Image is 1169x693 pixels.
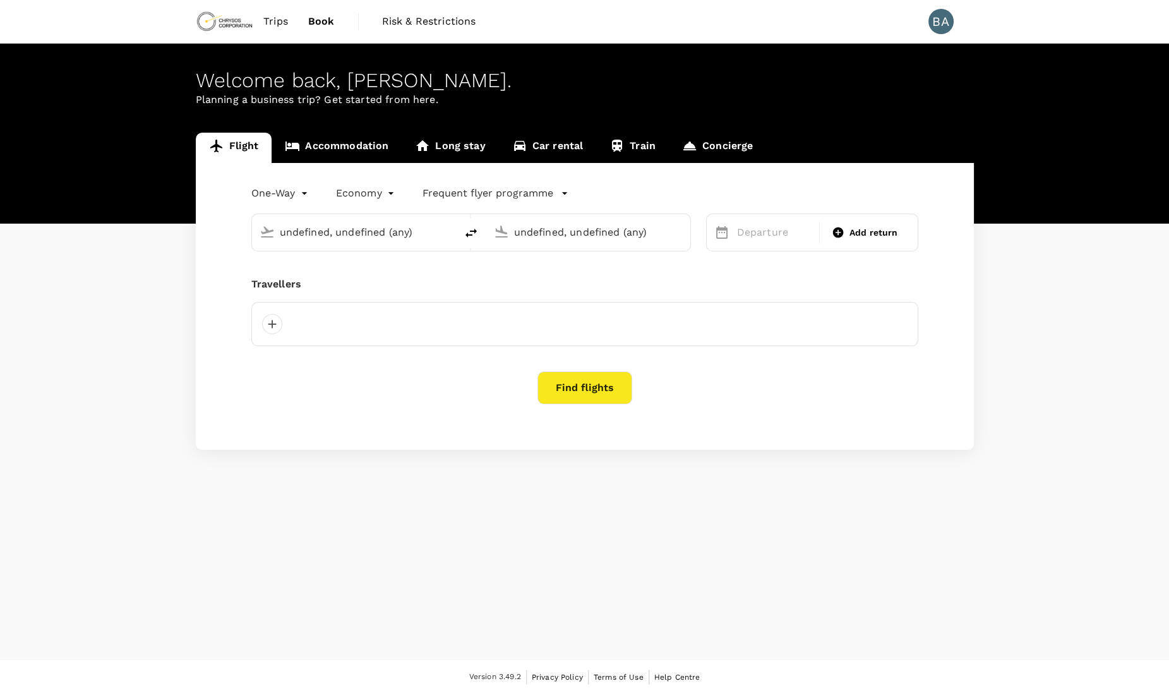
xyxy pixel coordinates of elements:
button: delete [456,218,486,248]
div: Travellers [251,277,918,292]
p: Frequent flyer programme [423,186,553,201]
span: Add return [849,226,898,239]
span: Version 3.49.2 [469,671,521,684]
p: Planning a business trip? Get started from here. [196,92,974,107]
input: Going to [514,222,664,242]
a: Terms of Use [594,670,644,684]
a: Help Centre [654,670,700,684]
span: Book [308,14,335,29]
div: One-Way [251,183,311,203]
span: Help Centre [654,673,700,682]
span: Trips [263,14,288,29]
a: Long stay [402,133,498,163]
span: Privacy Policy [532,673,583,682]
a: Train [596,133,669,163]
a: Flight [196,133,272,163]
span: Terms of Use [594,673,644,682]
p: Departure [737,225,812,240]
a: Privacy Policy [532,670,583,684]
button: Find flights [537,371,632,404]
div: Welcome back , [PERSON_NAME] . [196,69,974,92]
button: Frequent flyer programme [423,186,568,201]
span: Risk & Restrictions [382,14,476,29]
div: BA [928,9,954,34]
img: Chrysos Corporation [196,8,254,35]
input: Depart from [280,222,429,242]
button: Open [447,231,450,233]
button: Open [681,231,684,233]
a: Accommodation [272,133,402,163]
a: Car rental [499,133,597,163]
a: Concierge [669,133,766,163]
div: Economy [336,183,397,203]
